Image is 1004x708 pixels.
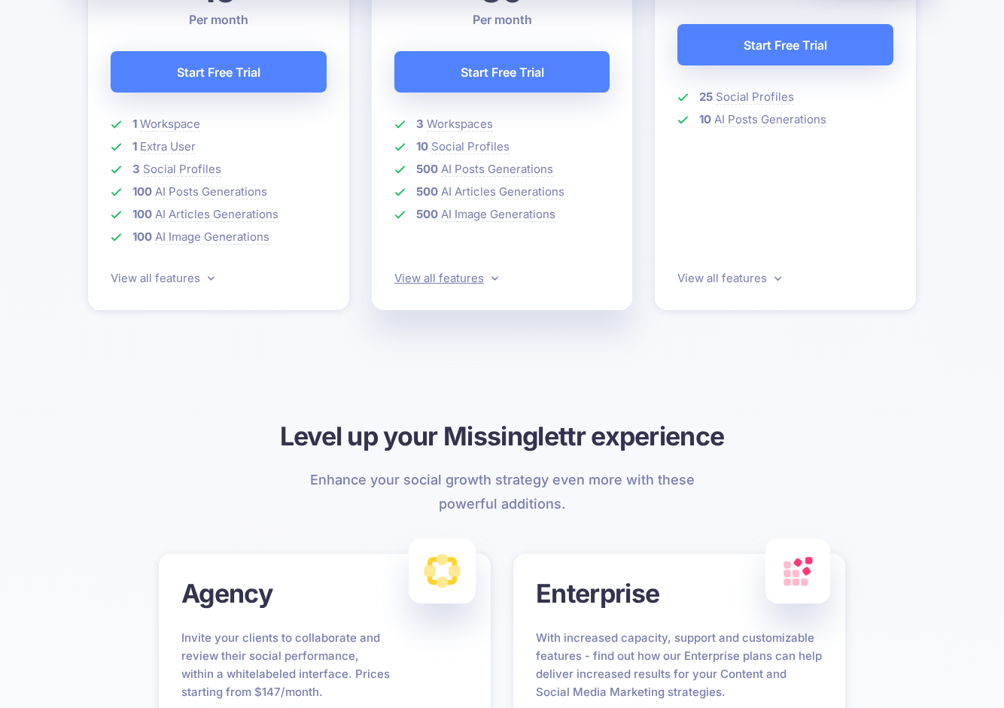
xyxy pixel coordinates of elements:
span: Workspace [140,117,200,132]
h3: Level up your Missinglettr experience [88,419,916,453]
span: Extra User [140,139,196,154]
b: 3 [416,117,424,131]
h3: Agency [181,576,468,610]
span: Social Profiles [143,162,221,177]
b: 500 [416,184,438,199]
span: AI Posts Generations [714,112,826,127]
p: Enhance your social growth strategy even more with these powerful additions. [301,468,704,516]
p: Per month [111,11,327,29]
span: Social Profiles [431,139,510,154]
span: Workspaces [427,117,493,132]
h3: Enterprise [536,576,823,610]
p: Invite your clients to collaborate and review their social performance, within a whitelabeled int... [181,629,391,701]
b: 1 [132,117,137,131]
b: 500 [416,207,438,221]
b: 100 [132,207,152,221]
a: Start Free Trial [111,51,327,93]
b: 100 [132,229,152,244]
b: 1 [132,139,137,153]
span: AI Posts Generations [441,162,553,177]
b: 25 [699,90,713,104]
b: 3 [132,162,140,176]
b: 10 [699,112,711,126]
span: AI Articles Generations [155,207,278,222]
b: 10 [416,139,428,153]
a: View all features [394,271,498,285]
p: With increased capacity, support and customizable features - find out how our Enterprise plans ca... [536,629,823,701]
p: Per month [394,11,610,29]
a: Start Free Trial [677,24,893,65]
a: View all features [111,271,214,285]
a: View all features [677,271,781,285]
b: 100 [132,184,152,199]
span: Social Profiles [716,90,794,105]
span: AI Articles Generations [441,184,564,199]
a: Start Free Trial [394,51,610,93]
span: AI Image Generations [155,229,269,245]
span: AI Image Generations [441,207,555,222]
b: 500 [416,162,438,176]
span: AI Posts Generations [155,184,267,199]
